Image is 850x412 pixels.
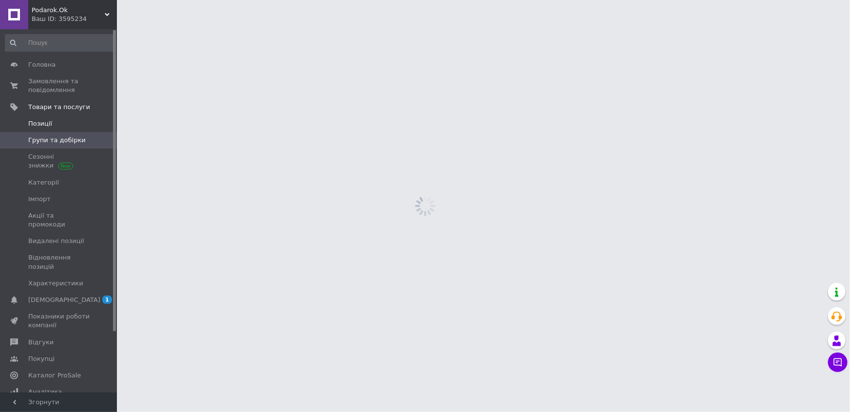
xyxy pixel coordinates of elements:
span: 1 [102,296,112,304]
span: [DEMOGRAPHIC_DATA] [28,296,100,304]
span: Відгуки [28,338,54,347]
button: Чат з покупцем [828,353,848,372]
span: Показники роботи компанії [28,312,90,330]
span: Головна [28,60,56,69]
span: Каталог ProSale [28,371,81,380]
span: Товари та послуги [28,103,90,112]
span: Категорії [28,178,59,187]
span: Покупці [28,355,55,363]
span: Акції та промокоди [28,211,90,229]
span: Замовлення та повідомлення [28,77,90,94]
span: Характеристики [28,279,83,288]
span: Podarok.Ok [32,6,105,15]
span: Імпорт [28,195,51,204]
span: Сезонні знижки [28,152,90,170]
span: Групи та добірки [28,136,86,145]
span: Видалені позиції [28,237,84,245]
span: Позиції [28,119,52,128]
span: Відновлення позицій [28,253,90,271]
div: Ваш ID: 3595234 [32,15,117,23]
input: Пошук [5,34,114,52]
span: Аналітика [28,388,62,396]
